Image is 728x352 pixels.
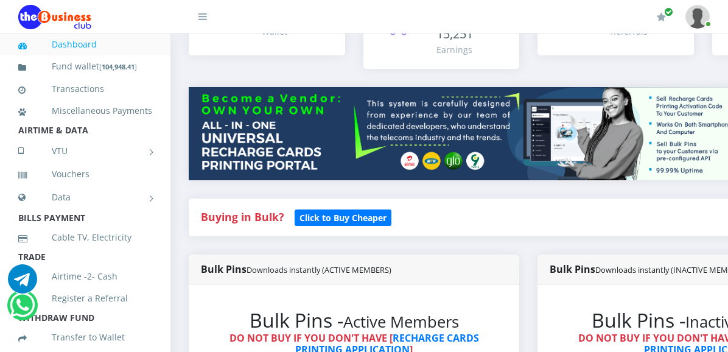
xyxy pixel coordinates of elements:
[201,209,284,224] strong: Buying in Bulk?
[18,284,152,312] a: Register a Referral
[18,160,152,188] a: Vouchers
[18,136,152,166] a: VTU
[295,209,391,224] a: Click to Buy Cheaper
[247,264,391,275] small: Downloads instantly (ACTIVE MEMBERS)
[18,52,152,81] a: Fund wallet[104,948.41]
[18,5,91,29] img: Logo
[18,30,152,58] a: Dashboard
[657,12,666,22] i: Renew/Upgrade Subscription
[18,182,152,213] a: Data
[685,5,710,29] img: User
[8,273,37,294] a: Chat for support
[18,224,152,252] a: Cable TV, Electricity
[299,212,387,224] b: Click to Buy Cheaper
[201,262,391,276] strong: Bulk Pins
[10,300,35,320] a: Chat for support
[18,97,152,125] a: Miscellaneous Payments
[18,75,152,103] a: Transactions
[18,323,152,351] a: Transfer to Wallet
[436,43,508,56] div: Earnings
[18,262,152,290] a: Airtime -2- Cash
[102,62,135,71] b: 104,948.41
[99,62,137,71] small: [ ]
[664,7,673,16] span: Renew/Upgrade Subscription
[343,311,459,333] small: Active Members
[213,309,495,332] h2: Bulk Pins -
